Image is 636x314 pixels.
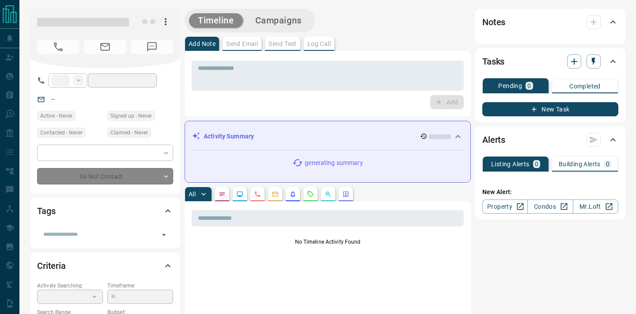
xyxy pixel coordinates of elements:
p: New Alert: [482,188,618,197]
svg: Opportunities [325,191,332,198]
svg: Lead Browsing Activity [236,191,243,198]
div: Activity Summary [192,128,463,145]
button: Timeline [189,13,243,28]
div: Alerts [482,129,618,150]
a: Condos [527,199,573,214]
span: Active - Never [40,111,72,120]
span: No Number [131,40,173,54]
a: -- [51,96,55,103]
span: Signed up - Never [110,111,152,120]
svg: Listing Alerts [289,191,296,198]
p: 0 [527,83,531,89]
h2: Alerts [482,133,505,147]
h2: Tasks [482,54,504,69]
svg: Notes [219,191,226,198]
p: No Timeline Activity Found [192,238,464,246]
a: Mr.Loft [573,199,618,214]
p: Activity Summary [204,132,254,141]
svg: Requests [307,191,314,198]
p: Completed [569,83,601,89]
p: 0 [606,161,609,167]
div: Tasks [482,51,618,72]
span: Contacted - Never [40,128,83,137]
div: Do Not Contact [37,168,173,184]
span: Claimed - Never [110,128,148,137]
svg: Agent Actions [342,191,349,198]
a: Property [482,199,528,214]
span: No Email [84,40,126,54]
div: Criteria [37,255,173,276]
button: Campaigns [246,13,310,28]
button: Open [158,229,170,241]
p: Timeframe: [107,282,173,290]
p: generating summary [305,158,363,168]
p: Building Alerts [559,161,601,167]
h2: Tags [37,204,55,218]
button: New Task [482,102,618,116]
span: No Number [37,40,79,54]
p: Actively Searching: [37,282,103,290]
p: Add Note [189,41,216,47]
h2: Criteria [37,259,66,273]
h2: Notes [482,15,505,29]
div: Notes [482,11,618,33]
p: All [189,191,196,197]
svg: Calls [254,191,261,198]
p: Listing Alerts [491,161,530,167]
p: 0 [535,161,538,167]
p: Pending [498,83,522,89]
div: Tags [37,200,173,222]
svg: Emails [272,191,279,198]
